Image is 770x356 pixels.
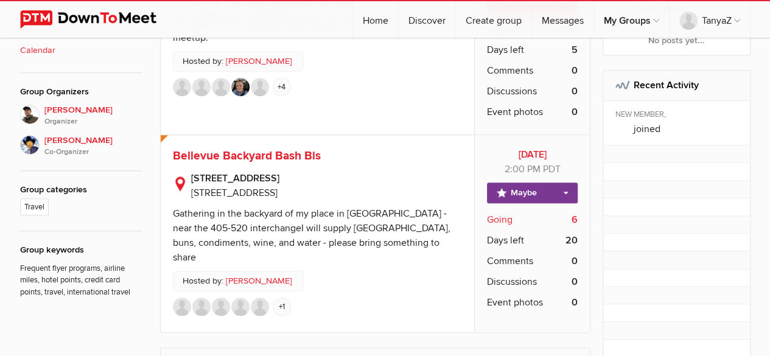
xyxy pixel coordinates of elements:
a: Bellevue Backyard Bash Bis [173,148,321,163]
i: Co-Organizer [44,147,142,158]
img: TanyaZ [173,298,191,316]
b: Calendar [20,44,55,57]
a: +1 [273,298,291,316]
b: [STREET_ADDRESS] [191,171,463,186]
div: NEW MEMBER, [615,110,741,122]
img: Bornetraveller [251,78,269,96]
img: Dave Nuttall [20,135,40,155]
span: Event photos [487,295,543,310]
span: 2:00 PM [505,163,541,175]
img: Stefan Krasowski [20,105,40,124]
b: 5 [572,43,578,57]
a: Discover [399,1,455,38]
div: Group categories [20,183,142,197]
span: America/Los_Angeles [543,163,561,175]
img: Dan Bielik [192,298,211,316]
b: 20 [565,233,578,248]
a: My Groups [594,1,669,38]
img: Russ Revutski [231,78,250,96]
span: Days left [487,233,524,248]
div: Group keywords [20,243,142,257]
a: [PERSON_NAME] [226,55,292,68]
b: [DATE] [487,147,578,162]
b: 0 [572,105,578,119]
p: Hosted by: [173,51,304,72]
a: TanyaZ [670,1,750,38]
img: TheRealCho [173,78,191,96]
span: Days left [487,43,524,57]
a: Create group [456,1,531,38]
span: [PERSON_NAME] [44,103,142,128]
p: Frequent flyer programs, airline miles, hotel points, credit card points, travel, international t... [20,257,142,298]
img: DownToMeet [20,10,175,29]
a: Messages [532,1,593,38]
span: Event photos [487,105,543,119]
b: 0 [572,84,578,99]
a: Maybe [487,183,578,203]
img: Blake P. [212,78,230,96]
span: Discussions [487,274,537,289]
span: [STREET_ADDRESS] [191,187,278,199]
a: Home [353,1,398,38]
div: No posts yet... [603,26,750,55]
div: Group Organizers [20,85,142,99]
a: +4 [273,78,291,96]
b: 6 [572,212,578,227]
b: 0 [572,63,578,78]
img: Stephan93859 [192,78,211,96]
span: Comments [487,63,533,78]
a: [PERSON_NAME] [226,274,292,288]
p: Hosted by: [173,271,304,291]
a: [PERSON_NAME]Co-Organizer [20,128,142,158]
img: Albert [251,298,269,316]
i: Organizer [44,116,142,127]
b: 0 [572,274,578,289]
h2: Recent Activity [615,71,738,100]
b: 0 [572,254,578,268]
span: [PERSON_NAME] [44,134,142,158]
b: 0 [572,295,578,310]
img: Dawn P [212,298,230,316]
span: Going [487,212,513,227]
p: joined [634,122,741,136]
a: [PERSON_NAME]Organizer [20,105,142,128]
div: Gathering in the backyard of my place in [GEOGRAPHIC_DATA] - near the 405-520 interchangeI will s... [173,208,450,264]
img: markrogo [231,298,250,316]
span: Discussions [487,84,537,99]
a: Calendar [20,44,142,57]
span: Comments [487,254,533,268]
